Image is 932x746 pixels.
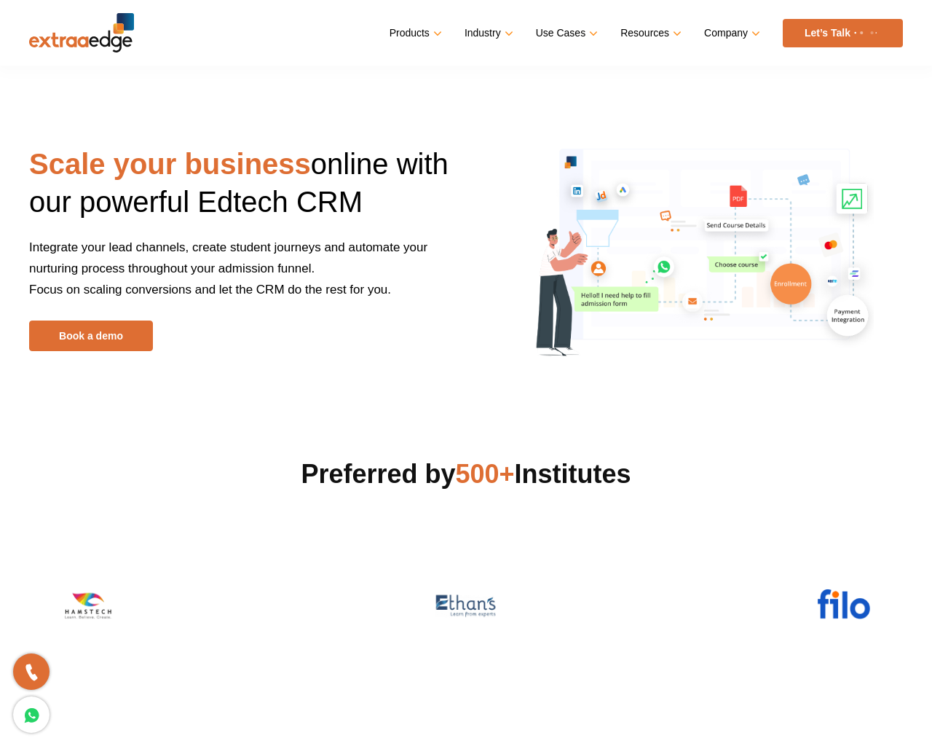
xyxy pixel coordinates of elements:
a: Products [390,23,439,44]
a: Let’s Talk [783,19,903,47]
a: Book a demo [29,321,153,351]
a: Company [704,23,757,44]
p: Integrate your lead channels, create student journeys and automate your nurturing process through... [29,237,455,321]
a: Use Cases [536,23,595,44]
h1: online with our powerful Edtech CRM [29,145,455,237]
h2: Preferred by Institutes [29,457,903,492]
span: 500+ [456,459,515,489]
strong: Scale your business [29,148,311,180]
a: Industry [465,23,510,44]
a: Resources [620,23,679,44]
img: scale-your-business-online-with-edtech-crm [514,122,894,375]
